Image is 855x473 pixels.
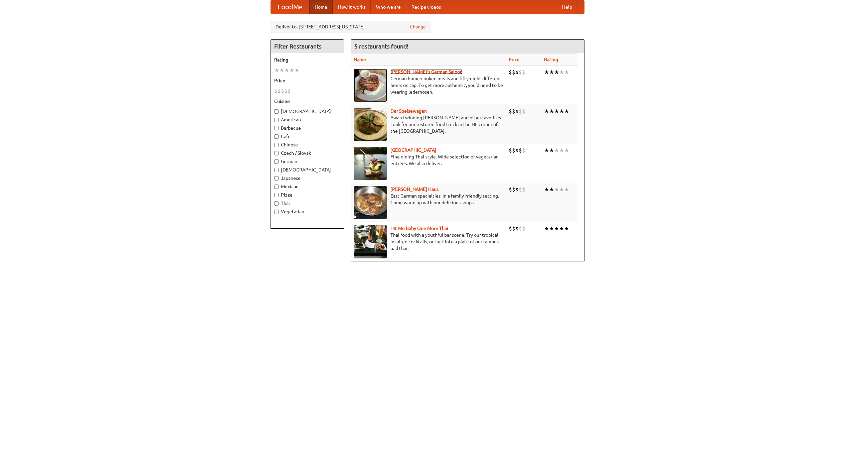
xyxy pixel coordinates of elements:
li: $ [522,108,525,115]
li: ★ [549,147,554,154]
h5: Cuisine [274,98,340,105]
a: Change [410,23,426,30]
label: German [274,158,340,165]
li: $ [278,87,281,95]
li: $ [522,186,525,193]
li: ★ [554,69,559,76]
input: American [274,118,279,122]
li: ★ [564,186,569,193]
label: Chinese [274,141,340,148]
li: $ [288,87,291,95]
img: esthers.jpg [354,69,387,102]
label: Mexican [274,183,340,190]
li: ★ [559,108,564,115]
a: Rating [544,57,558,62]
li: $ [519,147,522,154]
li: ★ [544,225,549,232]
img: speisewagen.jpg [354,108,387,141]
label: [DEMOGRAPHIC_DATA] [274,108,340,115]
li: ★ [554,186,559,193]
a: How it works [333,0,371,14]
a: Name [354,57,366,62]
a: Hit Me Baby One More Thai [390,226,448,231]
label: Barbecue [274,125,340,131]
label: Thai [274,200,340,207]
li: ★ [554,147,559,154]
a: [PERSON_NAME] Haus [390,187,439,192]
li: $ [519,69,522,76]
div: Deliver to: [STREET_ADDRESS][US_STATE] [271,21,431,33]
p: Thai food with a youthful bar scene. Try our tropical inspired cocktails, or tuck into a plate of... [354,232,503,252]
input: Thai [274,201,279,206]
h5: Price [274,77,340,84]
input: Mexican [274,185,279,189]
li: ★ [564,147,569,154]
li: ★ [564,108,569,115]
li: $ [512,225,515,232]
li: ★ [544,69,549,76]
li: ★ [549,108,554,115]
label: American [274,116,340,123]
li: $ [512,147,515,154]
li: $ [515,225,519,232]
a: [GEOGRAPHIC_DATA] [390,147,436,153]
a: Price [509,57,520,62]
li: ★ [289,67,294,74]
li: $ [284,87,288,95]
h5: Rating [274,56,340,63]
li: ★ [559,147,564,154]
li: $ [509,147,512,154]
li: $ [522,147,525,154]
li: ★ [294,67,299,74]
li: $ [515,147,519,154]
li: ★ [554,225,559,232]
a: Home [309,0,333,14]
li: $ [512,186,515,193]
li: ★ [544,147,549,154]
li: ★ [549,186,554,193]
input: Chinese [274,143,279,147]
input: Barbecue [274,126,279,130]
li: $ [522,69,525,76]
li: ★ [554,108,559,115]
input: Czech / Slovak [274,151,279,155]
h4: Filter Restaurants [271,40,344,53]
li: $ [509,69,512,76]
li: $ [515,186,519,193]
li: $ [512,69,515,76]
a: Der Speisewagen [390,108,427,114]
input: Japanese [274,176,279,181]
li: ★ [279,67,284,74]
li: ★ [564,69,569,76]
a: Help [557,0,577,14]
img: babythai.jpg [354,225,387,258]
img: kohlhaus.jpg [354,186,387,219]
li: $ [281,87,284,95]
p: Award-winning [PERSON_NAME] and other favorites. Look for our restored food truck in the NE corne... [354,114,503,134]
a: Recipe videos [406,0,446,14]
a: [PERSON_NAME]'s German Saloon [390,69,463,75]
label: Japanese [274,175,340,182]
li: ★ [274,67,279,74]
input: Pizza [274,193,279,197]
li: ★ [564,225,569,232]
li: $ [509,186,512,193]
p: German home-cooked meals and fifty-eight different beers on tap. To get more authentic, you'd nee... [354,75,503,95]
li: $ [509,225,512,232]
li: $ [515,69,519,76]
li: $ [519,108,522,115]
p: Fine dining Thai-style. Wide selection of vegetarian entrées. We also deliver. [354,153,503,167]
li: ★ [559,225,564,232]
p: East German specialties, in a family-friendly setting. Come warm up with our delicious soups. [354,193,503,206]
li: $ [515,108,519,115]
li: $ [274,87,278,95]
label: Czech / Slovak [274,150,340,156]
label: Vegetarian [274,208,340,215]
li: ★ [544,186,549,193]
li: ★ [549,69,554,76]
